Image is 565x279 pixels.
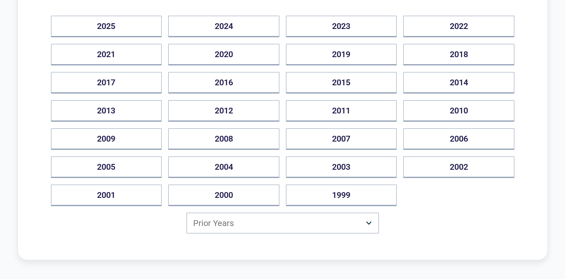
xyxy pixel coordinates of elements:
[168,16,279,37] button: 2024
[286,128,397,150] button: 2007
[403,128,514,150] button: 2006
[403,16,514,37] button: 2022
[403,72,514,94] button: 2014
[51,44,162,65] button: 2021
[51,100,162,122] button: 2013
[51,128,162,150] button: 2009
[286,156,397,178] button: 2003
[51,156,162,178] button: 2005
[403,156,514,178] button: 2002
[168,100,279,122] button: 2012
[168,44,279,65] button: 2020
[168,156,279,178] button: 2004
[286,16,397,37] button: 2023
[187,213,379,233] button: Prior Years
[51,72,162,94] button: 2017
[403,100,514,122] button: 2010
[286,100,397,122] button: 2011
[403,44,514,65] button: 2018
[51,16,162,37] button: 2025
[168,128,279,150] button: 2008
[51,185,162,206] button: 2001
[286,185,397,206] button: 1999
[286,44,397,65] button: 2019
[286,72,397,94] button: 2015
[168,72,279,94] button: 2016
[168,185,279,206] button: 2000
